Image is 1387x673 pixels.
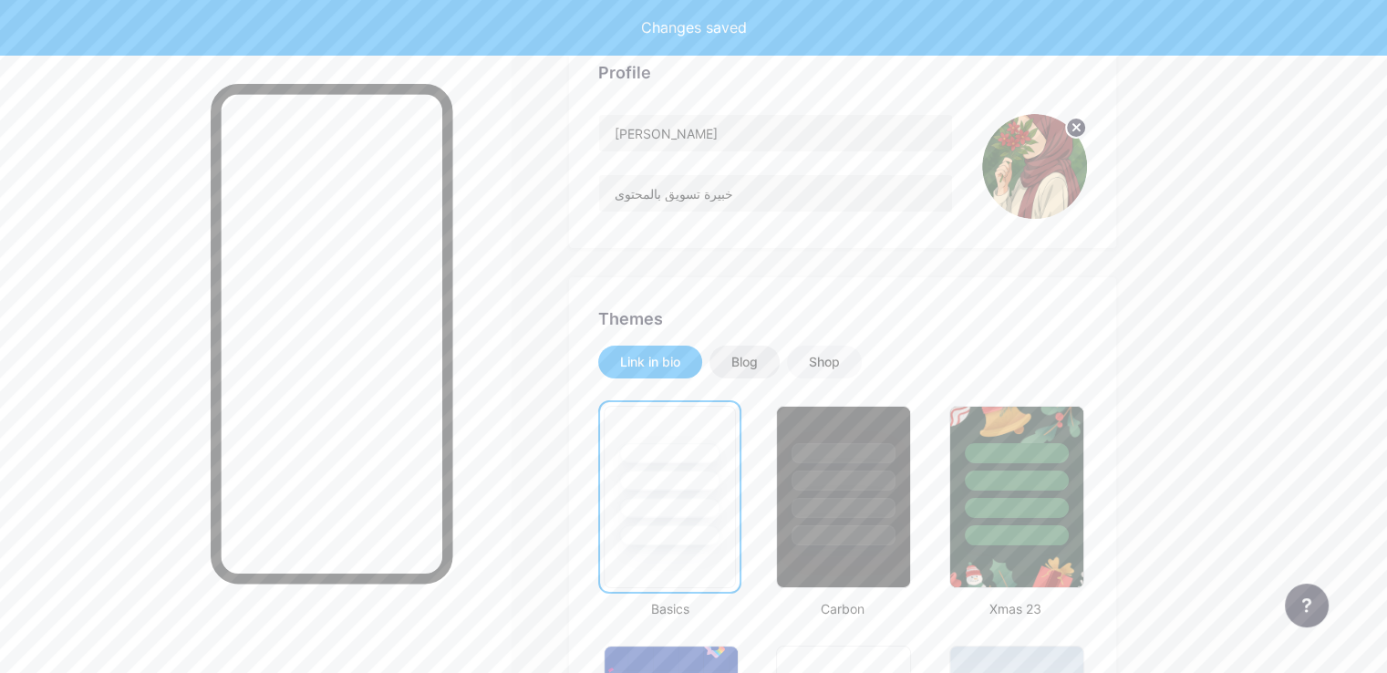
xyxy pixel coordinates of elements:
[599,175,952,212] input: Bio
[620,353,680,371] div: Link in bio
[731,353,758,371] div: Blog
[598,599,741,618] div: Basics
[771,599,914,618] div: Carbon
[982,114,1087,219] img: zinadijitalmarketing
[599,115,952,151] input: Name
[944,599,1087,618] div: Xmas 23
[598,306,1087,331] div: Themes
[641,16,747,38] div: Changes saved
[809,353,840,371] div: Shop
[598,60,1087,85] div: Profile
